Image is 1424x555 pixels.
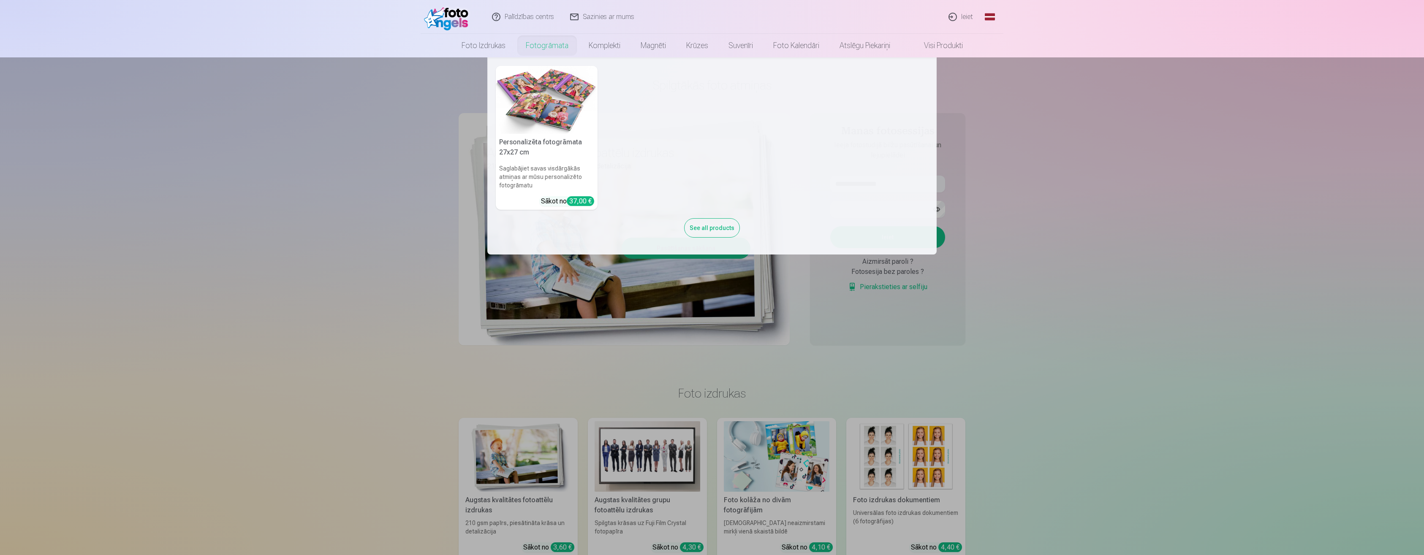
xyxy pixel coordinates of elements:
a: Fotogrāmata [516,34,579,57]
h6: Saglabājiet savas visdārgākās atmiņas ar mūsu personalizēto fotogrāmatu [496,161,598,193]
div: See all products [684,218,740,238]
a: Personalizēta fotogrāmata 27x27 cmPersonalizēta fotogrāmata 27x27 cmSaglabājiet savas visdārgākās... [496,66,598,210]
h5: Personalizēta fotogrāmata 27x27 cm [496,134,598,161]
a: Atslēgu piekariņi [829,34,900,57]
a: Visi produkti [900,34,973,57]
img: /fa1 [424,3,473,30]
div: Sākot no [541,196,594,206]
a: Suvenīri [718,34,763,57]
a: See all products [684,223,740,232]
img: Personalizēta fotogrāmata 27x27 cm [496,66,598,134]
a: Krūzes [676,34,718,57]
div: 37,00 € [567,196,594,206]
a: Komplekti [579,34,630,57]
a: Foto izdrukas [451,34,516,57]
a: Magnēti [630,34,676,57]
a: Foto kalendāri [763,34,829,57]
